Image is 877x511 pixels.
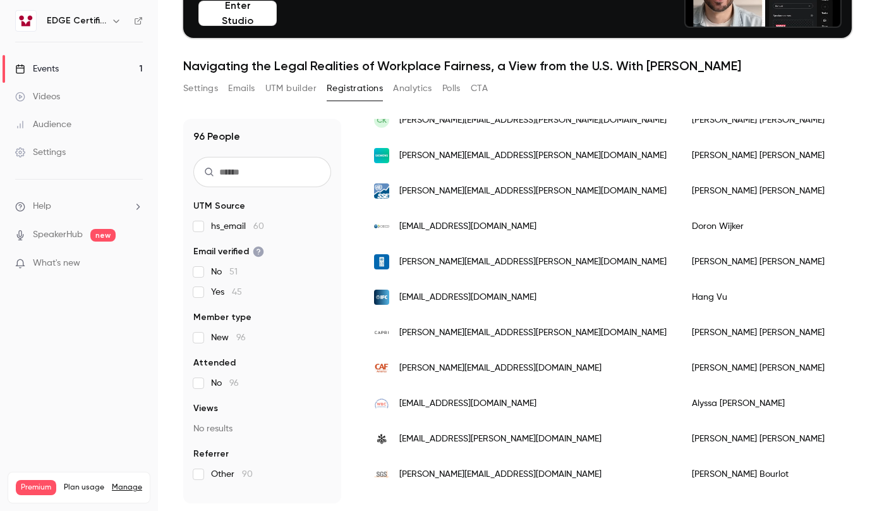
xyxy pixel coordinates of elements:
div: Domain Overview [48,75,113,83]
span: [PERSON_NAME][EMAIL_ADDRESS][DOMAIN_NAME] [399,362,602,375]
span: [PERSON_NAME][EMAIL_ADDRESS][PERSON_NAME][DOMAIN_NAME] [399,185,667,198]
img: sgs.com [374,467,389,482]
span: 60 [253,222,264,231]
img: undp.org [374,254,389,269]
span: 96 [229,379,239,388]
section: facet-groups [193,200,331,481]
button: Polls [442,78,461,99]
img: tab_domain_overview_orange.svg [34,73,44,83]
img: tab_keywords_by_traffic_grey.svg [126,73,136,83]
img: EDGE Certification [16,11,36,31]
button: Emails [228,78,255,99]
li: help-dropdown-opener [15,200,143,213]
span: Member type [193,311,251,324]
span: Plan usage [64,483,104,493]
span: [EMAIL_ADDRESS][DOMAIN_NAME] [399,220,536,233]
div: Keywords by Traffic [140,75,213,83]
span: Premium [16,480,56,495]
img: ubs.com [374,431,389,446]
span: UTM Source [193,200,245,212]
span: Attended [193,357,236,369]
div: Videos [15,90,60,103]
span: [PERSON_NAME][EMAIL_ADDRESS][PERSON_NAME][DOMAIN_NAME] [399,149,667,163]
span: Referrer [193,448,229,460]
a: SpeakerHub [33,228,83,242]
span: Yes [211,286,242,299]
button: Enter Studio [198,1,277,26]
span: Email verified [193,245,264,258]
h6: EDGE Certification [47,15,106,27]
span: [EMAIL_ADDRESS][DOMAIN_NAME] [399,397,536,410]
span: Help [33,200,51,213]
button: Settings [183,78,218,99]
img: logo_orange.svg [20,20,30,30]
h1: 96 People [193,129,240,144]
img: wbcollaborative.org [374,396,389,411]
a: Manage [112,483,142,493]
span: New [211,331,246,344]
button: UTM builder [265,78,317,99]
img: oecd.org [374,219,389,234]
div: Domain: [DOMAIN_NAME] [33,33,139,43]
span: [EMAIL_ADDRESS][PERSON_NAME][DOMAIN_NAME] [399,433,602,446]
p: No results [193,422,331,435]
button: Registrations [327,78,383,99]
div: Settings [15,146,66,159]
span: 96 [236,333,246,342]
span: What's new [33,257,80,270]
span: 45 [232,288,242,297]
img: sseinitiative.org [374,183,389,199]
span: [PERSON_NAME][EMAIL_ADDRESS][PERSON_NAME][DOMAIN_NAME] [399,326,667,340]
span: [PERSON_NAME][EMAIL_ADDRESS][DOMAIN_NAME] [399,468,602,481]
span: hs_email [211,220,264,233]
span: 90 [242,470,253,479]
img: cafamerica.org [374,360,389,376]
h1: Navigating the Legal Realities of Workplace Fairness, a View from the U.S. With [PERSON_NAME] [183,58,852,73]
span: Other [211,468,253,481]
img: website_grey.svg [20,33,30,43]
div: Events [15,63,59,75]
img: capriholdings.com [374,325,389,340]
span: No [211,377,239,390]
button: Analytics [393,78,432,99]
span: 51 [229,268,238,276]
div: Audience [15,118,71,131]
img: siemens.com [374,148,389,163]
img: ifc.org [374,290,389,305]
button: CTA [471,78,488,99]
div: v 4.0.25 [35,20,62,30]
span: Views [193,402,218,415]
span: [EMAIL_ADDRESS][DOMAIN_NAME] [399,291,536,304]
span: [PERSON_NAME][EMAIL_ADDRESS][PERSON_NAME][DOMAIN_NAME] [399,255,667,269]
span: new [90,229,116,242]
span: [PERSON_NAME][EMAIL_ADDRESS][PERSON_NAME][DOMAIN_NAME] [399,114,667,127]
span: No [211,266,238,278]
span: CK [377,114,387,126]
